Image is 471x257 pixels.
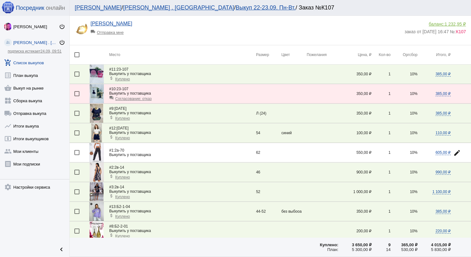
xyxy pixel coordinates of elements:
div: 1 [372,72,391,76]
span: 23-107 [109,87,129,91]
span: [DATE] [109,126,129,130]
mat-icon: group [4,147,12,155]
div: Выкупить у поставщика [109,209,256,213]
div: План: [307,247,338,252]
span: [DATE] [109,106,126,111]
mat-icon: attach_money [109,76,114,80]
mat-icon: receipt [4,160,12,168]
th: Итого, ₽ [418,45,451,65]
mat-icon: chevron_left [58,246,65,253]
mat-icon: shopping_basket [4,84,12,92]
th: Оргсбор [391,45,418,65]
span: 220,00 ₽ [436,229,451,234]
span: 10% [410,209,418,214]
mat-icon: show_chart [4,122,12,130]
span: 10% [410,111,418,116]
th: Цвет [281,45,307,65]
mat-icon: local_atm [4,135,12,142]
div: 1 [372,91,391,96]
div: 1 [372,150,391,155]
mat-icon: settings [4,183,12,191]
span: Посредник [16,5,44,11]
img: 3sDC1V.jpg [89,202,104,221]
span: #3: [109,185,115,189]
span: 2в-14 [109,185,124,189]
div: 550,00 ₽ [338,150,372,155]
mat-icon: attach_money [109,213,114,218]
div: Выкупить у поставщика [109,229,256,233]
th: Цена, ₽ [338,45,372,65]
div: 44-52 [256,209,281,214]
span: 10% [410,170,418,174]
div: 5 830,00 ₽ [418,247,451,252]
img: HZpt93.jpg [90,222,104,241]
img: 8dtAR5.jpg [90,163,104,182]
a: [PERSON_NAME] [75,4,122,11]
span: 990,00 ₽ [436,170,451,175]
span: 385,00 ₽ [436,91,451,96]
div: Выкупить у поставщика [109,72,256,76]
img: J5PBwe.jpg [90,65,104,84]
div: 3 650,00 ₽ [338,242,372,247]
div: Выкупить у поставщика [109,170,256,174]
img: Pt9yod.jpg [89,143,104,162]
img: 73xLq58P2BOqs-qIllg3xXCtabieAB0OMVER0XTxHpc0AjG-Rb2SSuXsq4It7hEfqgBcQNho.jpg [4,23,12,30]
div: 54 [256,131,281,135]
div: 365,00 ₽ [391,242,418,247]
img: hcEOXO.jpg [91,123,102,142]
div: 530,00 ₽ [391,247,418,252]
div: Выкупить у поставщика [109,91,256,96]
div: 9 [372,242,391,247]
div: 1 [372,190,391,194]
span: #2: [109,165,115,170]
mat-icon: power_settings_new [59,39,65,46]
span: 2а-70 [109,148,124,153]
span: Куплено [115,116,130,121]
img: ynNktYQzf9XegH-4cU-LyNw6tVMvCiBZvitlWhmqN6V9Z8oFzpzry49TkfxKreKmLsx4MdRrL2HiXeTvE9qpXpL3.jpg [75,22,87,34]
span: Куплено [115,195,130,199]
div: 100,00 ₽ [338,131,372,135]
div: 4 015,00 ₽ [418,242,451,247]
div: 350,00 ₽ [338,209,372,214]
div: Выкупить у поставщика [109,189,256,194]
img: apple-icon-60x60.png [2,1,14,14]
span: Б2-2-01 [109,224,128,229]
span: Б2-1-04 [109,204,130,209]
span: 10% [410,190,418,194]
mat-icon: question_answer [109,96,114,100]
mat-icon: widgets [4,97,12,104]
span: 10% [410,91,418,96]
div: [PERSON_NAME] [13,24,59,29]
div: 350,00 ₽ [338,91,372,96]
th: Кол-во [372,45,391,65]
div: Отправка мне [91,27,143,35]
div: 62 [256,150,281,155]
div: заказ от [DATE] 16:47 №: [405,27,466,34]
div: Выкупить у поставщика [109,111,256,115]
mat-icon: local_shipping [91,29,97,34]
span: #12: [109,126,116,130]
div: баланс: [405,22,466,27]
div: 900,00 ₽ [338,170,372,174]
div: 46 [256,170,281,174]
div: 1 [372,131,391,135]
span: Куплено [115,175,130,179]
div: Выкупить у поставщика [109,153,256,157]
mat-icon: local_shipping [4,110,12,117]
span: #9: [109,106,115,111]
a: [PERSON_NAME] . [GEOGRAPHIC_DATA] [123,4,234,11]
mat-icon: edit [453,149,461,157]
a: [PERSON_NAME] [91,21,132,26]
span: Куплено [115,234,130,238]
div: 1 [372,111,391,116]
span: Куплено [115,136,130,140]
div: 1 000,00 ₽ [338,190,372,194]
div: 14 [372,247,391,252]
span: Согласование: отказ [115,97,152,101]
span: #10: [109,87,116,91]
span: #11: [109,67,116,72]
img: community_200.png [4,39,12,46]
mat-icon: attach_money [109,194,114,198]
div: 350,00 ₽ [338,111,372,116]
span: 385,00 ₽ [436,72,451,77]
